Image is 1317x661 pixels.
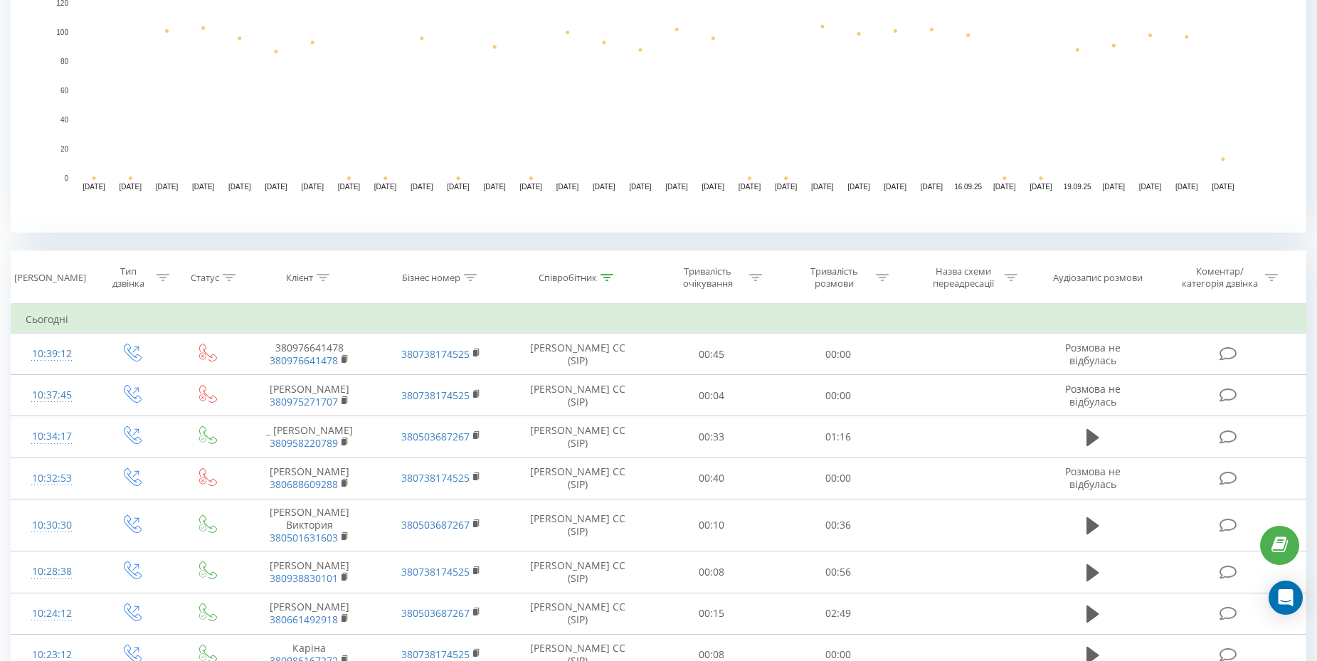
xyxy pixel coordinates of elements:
td: 00:40 [648,458,775,499]
a: 380738174525 [401,347,470,361]
a: 380503687267 [401,430,470,443]
td: 00:15 [648,593,775,634]
text: [DATE] [556,183,579,191]
td: [PERSON_NAME] CC (SIP) [507,458,648,499]
td: [PERSON_NAME] [243,551,375,593]
td: 00:33 [648,416,775,458]
td: [PERSON_NAME] CC (SIP) [507,593,648,634]
td: [PERSON_NAME] CC (SIP) [507,551,648,593]
td: 00:00 [775,334,901,375]
td: Сьогодні [11,305,1306,334]
div: 10:30:30 [26,512,78,539]
div: Аудіозапис розмови [1053,272,1143,284]
div: Тривалість розмови [796,265,872,290]
text: [DATE] [83,183,105,191]
text: [DATE] [1103,183,1126,191]
text: [DATE] [338,183,361,191]
div: 10:39:12 [26,340,78,368]
div: Коментар/категорія дзвінка [1178,265,1262,290]
span: Розмова не відбулась [1065,382,1121,408]
td: [PERSON_NAME] CC (SIP) [507,499,648,551]
text: [DATE] [1212,183,1234,191]
span: Розмова не відбулась [1065,465,1121,491]
td: 00:10 [648,499,775,551]
div: Статус [191,272,219,284]
text: [DATE] [665,183,688,191]
text: [DATE] [739,183,761,191]
text: [DATE] [447,183,470,191]
text: 19.09.25 [1064,183,1091,191]
text: [DATE] [921,183,943,191]
a: 380501631603 [270,531,338,544]
div: Тип дзвінка [105,265,153,290]
a: 380938830101 [270,571,338,585]
a: 380975271707 [270,395,338,408]
text: [DATE] [374,183,397,191]
td: [PERSON_NAME] [243,593,375,634]
td: [PERSON_NAME] CC (SIP) [507,334,648,375]
a: 380738174525 [401,471,470,485]
td: 00:45 [648,334,775,375]
a: 380688609288 [270,477,338,491]
div: 10:34:17 [26,423,78,450]
div: Назва схеми переадресації [925,265,1001,290]
a: 380958220789 [270,436,338,450]
div: 10:32:53 [26,465,78,492]
text: [DATE] [156,183,179,191]
text: 16.09.25 [954,183,982,191]
a: 380503687267 [401,518,470,532]
text: 40 [60,116,69,124]
text: 60 [60,87,69,95]
text: [DATE] [411,183,433,191]
text: [DATE] [847,183,870,191]
td: 01:16 [775,416,901,458]
a: 380738174525 [401,388,470,402]
div: Бізнес номер [402,272,460,284]
text: [DATE] [775,183,798,191]
text: [DATE] [1175,183,1198,191]
text: [DATE] [228,183,251,191]
td: [PERSON_NAME] [243,458,375,499]
a: 380738174525 [401,565,470,578]
div: Клієнт [286,272,313,284]
text: 20 [60,145,69,153]
a: 380503687267 [401,606,470,620]
text: [DATE] [811,183,834,191]
a: 380976641478 [270,354,338,367]
td: 00:56 [775,551,901,593]
td: 380976641478 [243,334,375,375]
text: [DATE] [301,183,324,191]
a: 380738174525 [401,647,470,661]
td: _ [PERSON_NAME] [243,416,375,458]
div: 10:28:38 [26,558,78,586]
text: [DATE] [884,183,906,191]
div: [PERSON_NAME] [14,272,86,284]
text: 80 [60,58,69,65]
td: [PERSON_NAME] Виктория [243,499,375,551]
td: [PERSON_NAME] [243,375,375,416]
div: Тривалість очікування [670,265,746,290]
text: [DATE] [1030,183,1052,191]
text: [DATE] [593,183,615,191]
text: [DATE] [702,183,725,191]
td: 00:08 [648,551,775,593]
td: 00:00 [775,458,901,499]
div: 10:37:45 [26,381,78,409]
text: [DATE] [120,183,142,191]
td: [PERSON_NAME] CC (SIP) [507,416,648,458]
text: 0 [64,174,68,182]
div: Співробітник [539,272,597,284]
td: 00:04 [648,375,775,416]
text: [DATE] [993,183,1016,191]
text: 100 [56,28,68,36]
text: [DATE] [192,183,215,191]
div: Open Intercom Messenger [1269,581,1303,615]
text: [DATE] [265,183,287,191]
span: Розмова не відбулась [1065,341,1121,367]
text: [DATE] [483,183,506,191]
a: 380661492918 [270,613,338,626]
text: [DATE] [1139,183,1162,191]
td: 00:36 [775,499,901,551]
text: [DATE] [520,183,543,191]
td: [PERSON_NAME] CC (SIP) [507,375,648,416]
